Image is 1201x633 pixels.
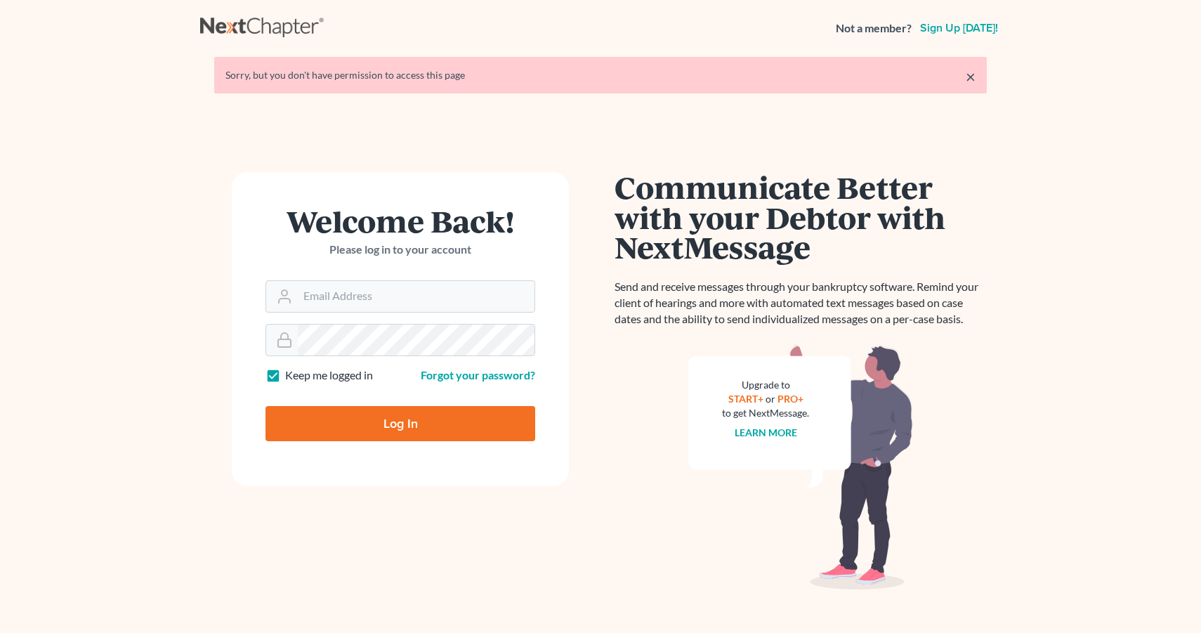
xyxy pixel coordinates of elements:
img: nextmessage_bg-59042aed3d76b12b5cd301f8e5b87938c9018125f34e5fa2b7a6b67550977c72.svg [688,344,913,590]
a: Sign up [DATE]! [917,22,1001,34]
a: Learn more [735,426,797,438]
a: PRO+ [777,393,803,405]
input: Log In [265,406,535,441]
h1: Welcome Back! [265,206,535,236]
a: START+ [728,393,763,405]
label: Keep me logged in [285,367,373,384]
input: Email Address [298,281,534,312]
p: Send and receive messages through your bankruptcy software. Remind your client of hearings and mo... [615,279,987,327]
p: Please log in to your account [265,242,535,258]
h1: Communicate Better with your Debtor with NextMessage [615,172,987,262]
div: Sorry, but you don't have permission to access this page [225,68,976,82]
div: to get NextMessage. [722,406,809,420]
a: × [966,68,976,85]
span: or [766,393,775,405]
a: Forgot your password? [421,368,535,381]
strong: Not a member? [836,20,912,37]
div: Upgrade to [722,378,809,392]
